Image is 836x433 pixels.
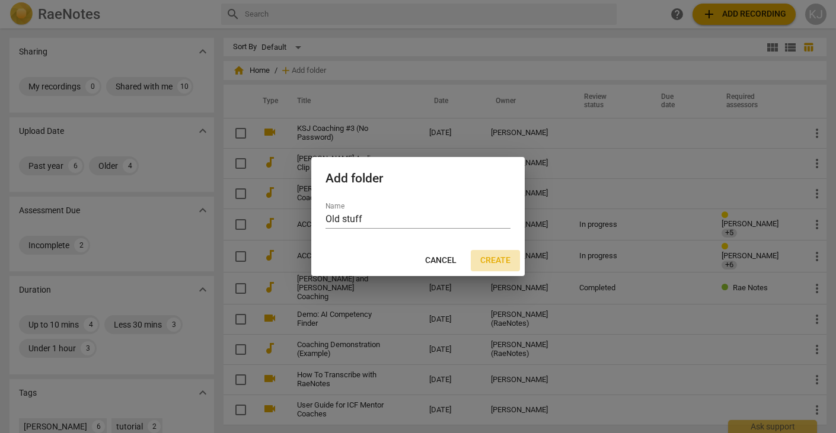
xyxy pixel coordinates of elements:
[326,171,510,186] h2: Add folder
[480,255,510,267] span: Create
[471,250,520,271] button: Create
[326,203,344,210] label: Name
[425,255,457,267] span: Cancel
[416,250,466,271] button: Cancel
